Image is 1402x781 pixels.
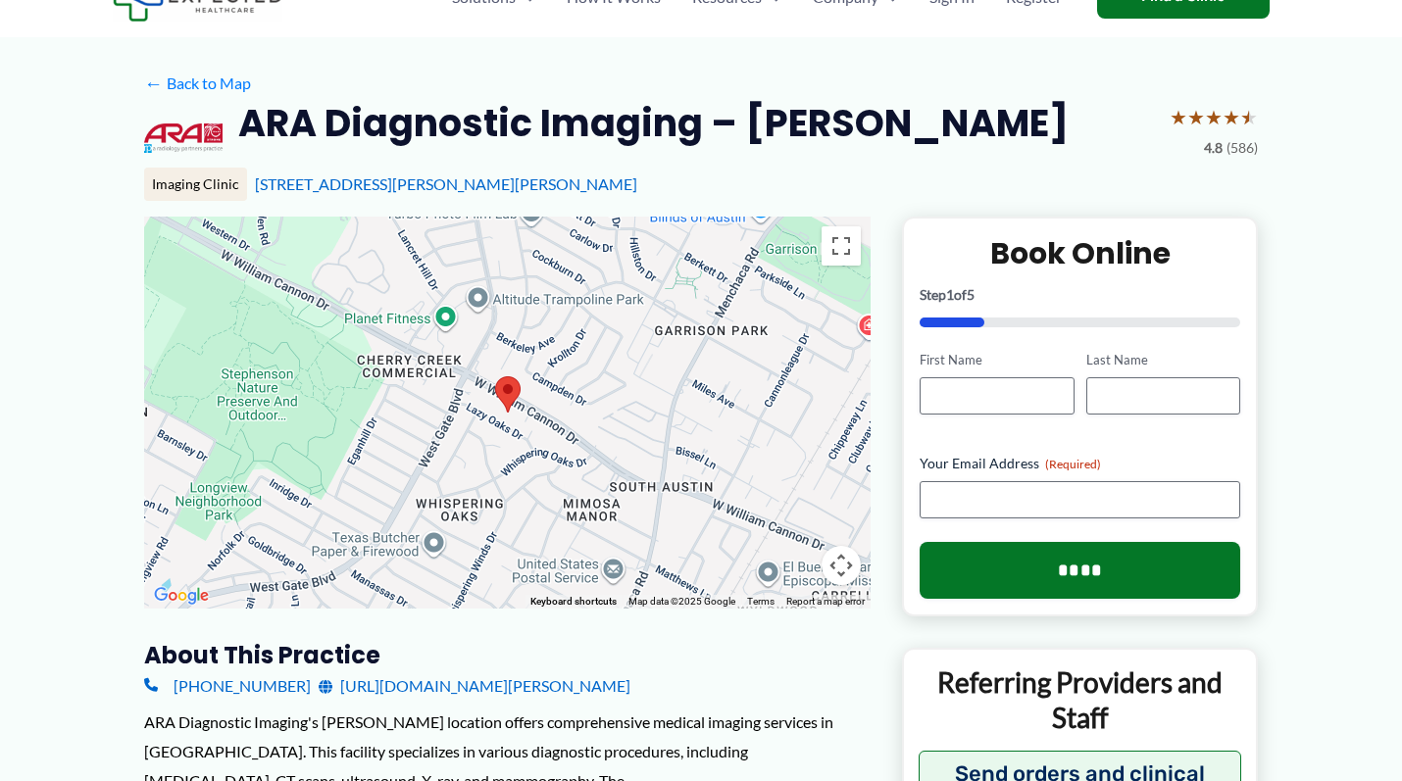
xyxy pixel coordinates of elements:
span: ← [144,73,163,92]
span: ★ [1240,99,1258,135]
h2: Book Online [920,234,1240,272]
span: ★ [1170,99,1187,135]
a: Open this area in Google Maps (opens a new window) [149,583,214,609]
span: 1 [946,286,954,303]
span: 4.8 [1204,135,1223,161]
span: (Required) [1045,457,1101,471]
a: [PHONE_NUMBER] [144,671,311,701]
span: Map data ©2025 Google [628,596,735,607]
h2: ARA Diagnostic Imaging – [PERSON_NAME] [238,99,1069,147]
img: Google [149,583,214,609]
span: ★ [1187,99,1205,135]
button: Map camera controls [822,546,861,585]
h3: About this practice [144,640,871,670]
p: Step of [920,288,1240,302]
span: (586) [1227,135,1258,161]
p: Referring Providers and Staff [919,664,1241,736]
label: Last Name [1086,351,1240,369]
button: Keyboard shortcuts [530,595,617,609]
span: ★ [1205,99,1223,135]
a: ←Back to Map [144,69,251,98]
a: [URL][DOMAIN_NAME][PERSON_NAME] [319,671,630,701]
label: First Name [920,351,1074,369]
span: ★ [1223,99,1240,135]
label: Your Email Address [920,454,1240,473]
span: 5 [967,286,975,303]
a: Report a map error [786,596,865,607]
button: Toggle fullscreen view [822,226,861,266]
div: Imaging Clinic [144,168,247,201]
a: [STREET_ADDRESS][PERSON_NAME][PERSON_NAME] [255,174,637,193]
a: Terms (opens in new tab) [747,596,775,607]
